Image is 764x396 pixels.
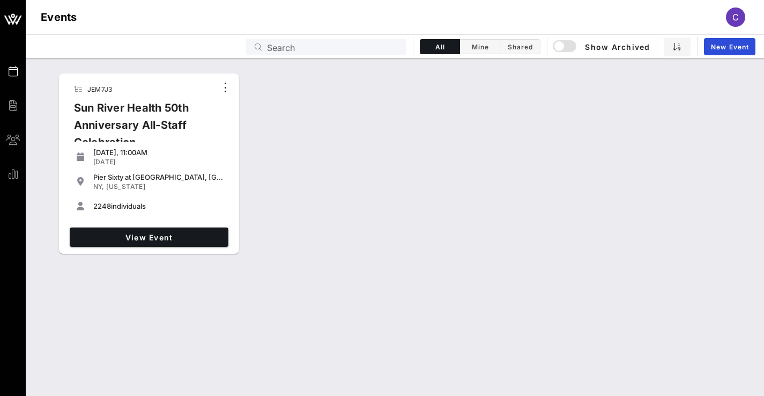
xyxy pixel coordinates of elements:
[466,43,493,51] span: Mine
[93,158,224,166] div: [DATE]
[427,43,453,51] span: All
[93,202,111,210] span: 2248
[507,43,533,51] span: Shared
[420,39,460,54] button: All
[87,85,113,93] span: JEM7J3
[554,37,650,56] button: Show Archived
[460,39,500,54] button: Mine
[74,233,224,242] span: View Event
[554,40,650,53] span: Show Archived
[93,148,224,157] div: [DATE], 11:00AM
[106,182,145,190] span: [US_STATE]
[732,12,739,23] span: C
[726,8,745,27] div: C
[41,9,77,26] h1: Events
[93,202,224,210] div: individuals
[704,38,755,55] a: New Event
[93,182,105,190] span: NY,
[710,43,749,51] span: New Event
[65,99,217,159] div: Sun River Health 50th Anniversary All-Staff Celebration
[500,39,540,54] button: Shared
[70,228,228,247] a: View Event
[93,173,224,181] div: Pier Sixty at [GEOGRAPHIC_DATA], [GEOGRAPHIC_DATA] in [GEOGRAPHIC_DATA]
